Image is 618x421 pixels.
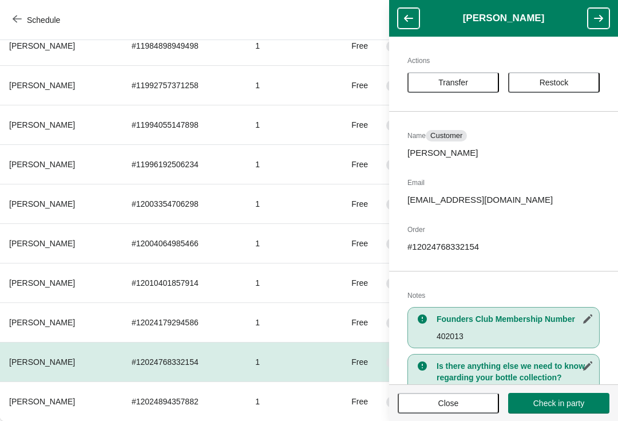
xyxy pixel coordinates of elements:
span: [PERSON_NAME] [9,318,75,327]
span: [PERSON_NAME] [9,357,75,367]
span: [PERSON_NAME] [9,120,75,129]
h3: Is there anything else we need to know regarding your bottle collection? [437,360,593,383]
p: [PERSON_NAME] [407,147,600,159]
span: [PERSON_NAME] [9,199,75,208]
td: Free [326,144,378,184]
td: Free [326,263,378,302]
p: [EMAIL_ADDRESS][DOMAIN_NAME] [407,194,600,206]
td: 1 [246,263,326,302]
button: Check in party [508,393,609,414]
span: Check in party [533,399,584,408]
td: Free [326,302,378,342]
td: # 11984898949498 [122,26,246,65]
td: 1 [246,144,326,184]
span: [PERSON_NAME] [9,41,75,50]
p: # 12024768332154 [407,241,600,253]
td: 1 [246,381,326,421]
h2: Email [407,177,600,188]
span: Schedule [27,15,60,25]
span: [PERSON_NAME] [9,397,75,406]
h2: Order [407,224,600,235]
td: 1 [246,105,326,144]
button: Transfer [407,72,499,93]
td: 1 [246,65,326,105]
td: 1 [246,302,326,342]
td: 1 [246,26,326,65]
td: # 12004064985466 [122,223,246,263]
td: # 11992757371258 [122,65,246,105]
td: Free [326,26,378,65]
td: # 12010401857914 [122,263,246,302]
span: [PERSON_NAME] [9,81,75,90]
span: Customer [430,131,462,140]
td: # 11994055147898 [122,105,246,144]
span: [PERSON_NAME] [9,278,75,288]
h2: Name [407,130,600,141]
button: Schedule [6,10,69,30]
h2: Notes [407,290,600,301]
td: 1 [246,184,326,223]
td: # 12024894357882 [122,381,246,421]
p: 402013 [437,330,593,342]
button: Close [398,393,499,414]
h3: Founders Club Membership Number [437,313,593,325]
span: Restock [540,78,569,87]
td: # 11996192506234 [122,144,246,184]
span: Close [438,399,459,408]
h1: [PERSON_NAME] [419,13,588,24]
span: [PERSON_NAME] [9,239,75,248]
td: Free [326,381,378,421]
td: 1 [246,223,326,263]
td: Free [326,342,378,381]
button: Restock [508,72,600,93]
td: # 12024768332154 [122,342,246,381]
span: [PERSON_NAME] [9,160,75,169]
td: Free [326,184,378,223]
td: Free [326,105,378,144]
span: Transfer [438,78,468,87]
td: # 12024179294586 [122,302,246,342]
td: Free [326,223,378,263]
td: Free [326,65,378,105]
td: 1 [246,342,326,381]
h2: Actions [407,55,600,66]
td: # 12003354706298 [122,184,246,223]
